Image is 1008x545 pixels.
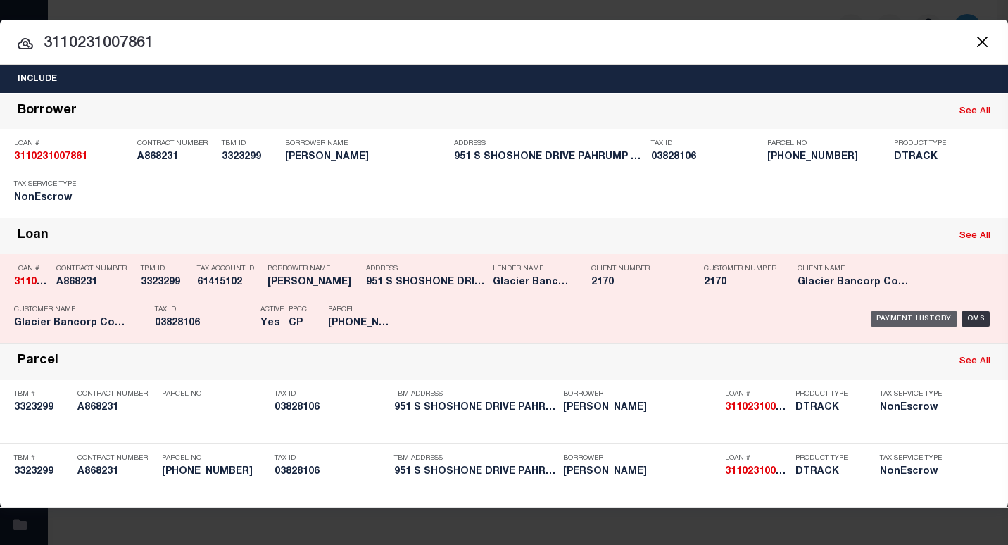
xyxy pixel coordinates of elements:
a: See All [959,357,990,366]
p: Active [260,306,284,314]
h5: 951 S SHOSHONE DRIVE PAHRUMP NV... [394,466,556,478]
p: Parcel [328,306,391,314]
h5: 03828106 [155,318,253,330]
h5: Glacier Bancorp Commercial [493,277,570,289]
p: Contract Number [77,390,155,399]
strong: 3110231007861 [725,403,798,413]
p: Tax ID [275,454,387,463]
p: Address [454,139,644,148]
h5: 3110231007861 [725,402,788,414]
p: Borrower Name [267,265,359,273]
p: Tax ID [155,306,253,314]
h5: 951 S SHOSHONE DRIVE PAHRUMP NV... [366,277,486,289]
h5: A868231 [77,402,155,414]
h5: 3110231007861 [14,277,49,289]
h5: CP [289,318,307,330]
p: Tax ID [275,390,387,399]
h5: 03828106 [275,466,387,478]
h5: 2170 [591,277,683,289]
div: Parcel [18,353,58,370]
a: See All [959,107,990,116]
p: TBM ID [141,265,190,273]
p: Parcel No [162,390,267,399]
h5: A868231 [77,466,155,478]
h5: Glacier Bancorp Commercial [14,318,134,330]
p: Product Type [795,454,859,463]
h5: 3323299 [14,466,70,478]
h5: DTRACK [894,151,957,163]
h5: 038-281-06 [767,151,887,163]
p: Tax Service Type [880,454,943,463]
h5: NonEscrow [880,466,943,478]
button: Close [973,32,991,51]
p: Tax Service Type [14,180,84,189]
a: See All [959,232,990,241]
h5: TIMOTHY BIRK [285,151,447,163]
p: TBM ID [222,139,278,148]
h5: TIMOTHY BIRK [267,277,359,289]
p: Customer Number [704,265,776,273]
h5: NonEscrow [880,402,943,414]
p: Contract Number [56,265,134,273]
p: TBM # [14,390,70,399]
p: Address [366,265,486,273]
p: Borrower Name [285,139,447,148]
p: Product Type [795,390,859,399]
p: Tax ID [651,139,760,148]
h5: NonEscrow [14,192,84,204]
h5: 3323299 [141,277,190,289]
strong: 3110231007861 [14,277,87,287]
p: TBM Address [394,390,556,399]
p: Borrower [563,390,718,399]
h5: DTRACK [795,402,859,414]
h5: Glacier Bancorp Commercial [798,277,917,289]
strong: 3110231007861 [725,467,798,477]
p: TBM # [14,454,70,463]
p: Product Type [894,139,957,148]
p: Client Name [798,265,917,273]
p: Loan # [725,390,788,399]
h5: 61415102 [197,277,260,289]
div: OMS [962,311,990,327]
p: Client Number [591,265,683,273]
div: Loan [18,228,49,244]
div: Borrower [18,104,77,120]
h5: 951 S SHOSHONE DRIVE PAHRUMP NV... [454,151,644,163]
div: Payment History [871,311,957,327]
h5: A868231 [137,151,215,163]
p: Customer Name [14,306,134,314]
h5: 951 S SHOSHONE DRIVE PAHRUMP NV... [394,402,556,414]
p: PPCC [289,306,307,314]
p: Contract Number [77,454,155,463]
h5: 038-281-06 [162,466,267,478]
p: Tax Service Type [880,390,943,399]
h5: DTRACK [795,466,859,478]
p: TBM Address [394,454,556,463]
p: Loan # [14,139,130,148]
strong: 3110231007861 [14,152,87,162]
h5: 038-281-06 [328,318,391,330]
h5: 2170 [704,277,774,289]
p: Loan # [725,454,788,463]
p: Parcel No [767,139,887,148]
p: Lender Name [493,265,570,273]
h5: 3110231007861 [725,466,788,478]
p: Contract Number [137,139,215,148]
p: Tax Account ID [197,265,260,273]
p: Parcel No [162,454,267,463]
h5: 03828106 [275,402,387,414]
h5: 3110231007861 [14,151,130,163]
h5: 03828106 [651,151,760,163]
p: Loan # [14,265,49,273]
h5: TIMOTHY BIRK [563,466,718,478]
h5: Yes [260,318,282,330]
h5: 3323299 [222,151,278,163]
h5: TIMOTHY BIRK [563,402,718,414]
h5: 3323299 [14,402,70,414]
h5: A868231 [56,277,134,289]
p: Borrower [563,454,718,463]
